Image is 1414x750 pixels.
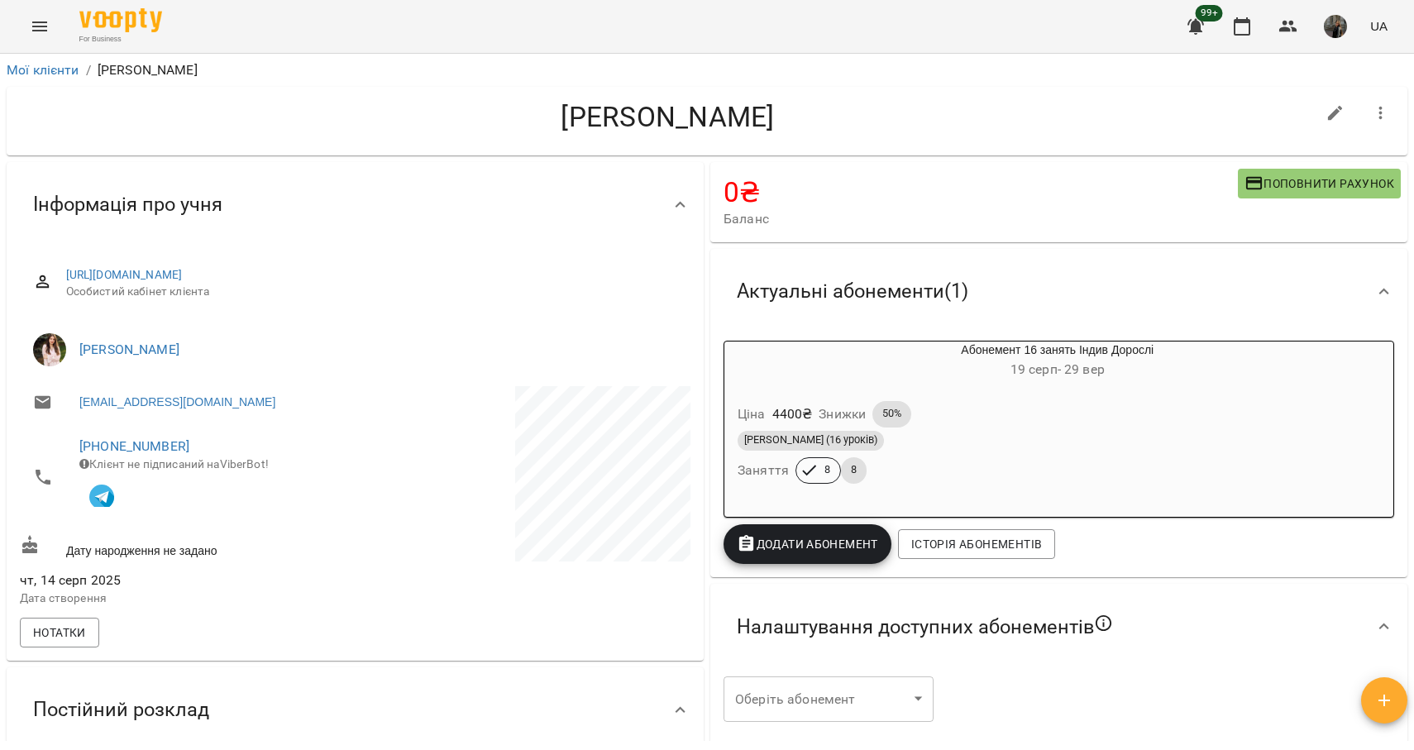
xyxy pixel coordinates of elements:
p: Дата створення [20,590,352,607]
span: Баланс [724,209,1238,229]
span: Нотатки [33,623,86,643]
span: For Business [79,34,162,45]
span: Особистий кабінет клієнта [66,284,677,300]
a: [PERSON_NAME] [79,342,179,357]
button: Нотатки [20,618,99,647]
img: Telegram [89,485,114,509]
span: Актуальні абонементи ( 1 ) [737,279,968,304]
img: Voopty Logo [79,8,162,32]
img: 331913643cd58b990721623a0d187df0.png [1324,15,1347,38]
button: Клієнт підписаний на VooptyBot [79,472,124,517]
svg: Якщо не обрано жодного, клієнт зможе побачити всі публічні абонементи [1094,614,1114,633]
p: 4400 ₴ [772,404,813,424]
h6: Знижки [819,403,866,426]
div: Абонемент 16 занять Індив Дорослі [804,342,1311,381]
span: 99+ [1196,5,1223,21]
span: 19 серп - 29 вер [1010,361,1105,377]
h6: Ціна [738,403,766,426]
div: Інформація про учня [7,162,704,247]
span: чт, 14 серп 2025 [20,571,352,590]
span: Поповнити рахунок [1244,174,1394,193]
span: Додати Абонемент [737,534,878,554]
span: [PERSON_NAME] (16 уроків) [738,432,884,447]
h4: [PERSON_NAME] [20,100,1316,134]
div: Актуальні абонементи(1) [710,249,1407,334]
a: [PHONE_NUMBER] [79,438,189,454]
img: Аліна Сілко [33,333,66,366]
span: 50% [872,406,911,421]
h6: Заняття [738,459,789,482]
button: Поповнити рахунок [1238,169,1401,198]
div: Налаштування доступних абонементів [710,584,1407,670]
a: [URL][DOMAIN_NAME] [66,268,183,281]
span: 8 [814,462,840,477]
span: Постійний розклад [33,697,209,723]
div: Абонемент 16 занять Індив Дорослі [724,342,804,381]
button: Menu [20,7,60,46]
a: Мої клієнти [7,62,79,78]
p: [PERSON_NAME] [98,60,198,80]
h4: 0 ₴ [724,175,1238,209]
div: ​ [724,676,934,723]
span: UA [1370,17,1388,35]
button: Додати Абонемент [724,524,891,564]
span: Налаштування доступних абонементів [737,614,1114,640]
button: UA [1364,11,1394,41]
span: 8 [841,462,867,477]
a: [EMAIL_ADDRESS][DOMAIN_NAME] [79,394,275,410]
li: / [86,60,91,80]
span: Інформація про учня [33,192,222,217]
div: Дату народження не задано [17,532,356,562]
button: Абонемент 16 занять Індив Дорослі19 серп- 29 верЦіна4400₴Знижки50%[PERSON_NAME] (16 уроків)Заняття88 [724,342,1311,504]
button: Історія абонементів [898,529,1055,559]
nav: breadcrumb [7,60,1407,80]
span: Історія абонементів [911,534,1042,554]
span: Клієнт не підписаний на ViberBot! [79,457,269,471]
